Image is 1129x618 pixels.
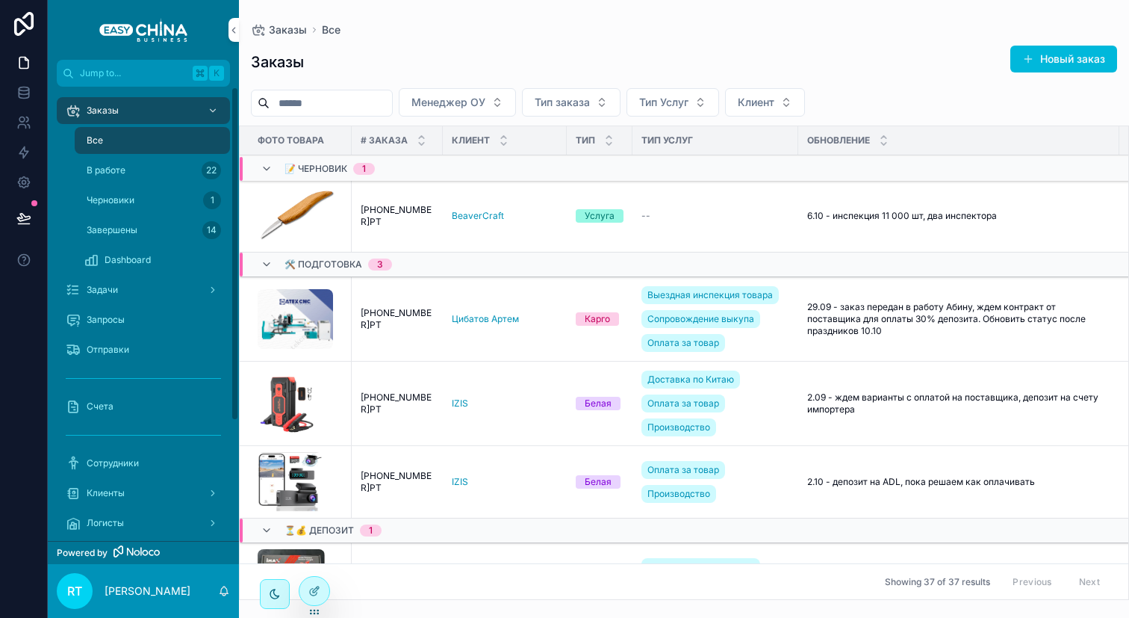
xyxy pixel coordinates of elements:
[75,247,230,274] a: Dashboard
[87,164,125,176] span: В работе
[369,525,373,537] div: 1
[48,87,239,541] div: scrollable content
[105,254,151,266] span: Dashboard
[258,374,317,433] img: Screenshot-at-Aug-26-12-50-10.png
[641,558,760,576] a: Сопровождение выкупа
[361,307,434,331] a: [PHONE_NUMBER]РТ
[647,289,773,301] span: Выездная инспекция товара
[258,452,343,512] a: Monosnap-IZIS---регистраторы-от-18.10.2024---Google-Таблицы-2024-12-23-17-57-26.png
[452,398,468,410] a: IZIS
[452,313,519,325] a: Цибатов Артем
[211,67,223,79] span: K
[585,312,610,326] div: Карго
[87,135,103,146] span: Все
[87,105,119,117] span: Заказы
[75,157,230,184] a: В работе22
[361,135,408,146] span: # Заказа
[377,259,383,271] div: 3
[57,547,108,559] span: Powered by
[641,458,789,506] a: Оплата за товарПроизводство
[452,210,504,222] a: BeaverCraft
[452,313,558,325] a: Цибатов Артем
[807,392,1110,415] a: 2.09 - ждем варианты с оплатой на поставщика, депозит на счету импортера
[87,284,118,296] span: Задачи
[576,135,595,146] span: Тип
[725,88,805,117] button: Select Button
[641,371,740,389] a: Доставка по Китаю
[647,464,719,476] span: Оплата за товар
[258,289,333,349] img: CleanShot-2025-09-29-at-15.31.49@2x.png
[48,541,239,565] a: Powered by
[284,163,347,175] span: 📝 Черновик
[75,187,230,214] a: Черновики1
[57,510,230,537] a: Логисты
[258,135,324,146] span: Фото Товара
[576,209,623,223] a: Услуга
[202,221,221,239] div: 14
[361,392,434,415] a: [PHONE_NUMBER]РТ
[1010,46,1117,72] button: Новый заказ
[626,88,719,117] button: Select Button
[87,487,125,499] span: Клиенты
[251,22,307,37] a: Заказы
[57,60,230,87] button: Jump to...K
[258,549,343,609] a: imax.jpg
[411,95,485,110] span: Менеджер ОУ
[105,584,190,599] p: [PERSON_NAME]
[361,470,434,494] span: [PHONE_NUMBER]РТ
[202,161,221,179] div: 22
[641,283,789,355] a: Выездная инспекция товараСопровождение выкупаОплата за товар
[57,97,230,124] a: Заказы
[57,276,230,303] a: Задачи
[452,210,558,222] a: BeaverCraft
[452,476,558,488] a: IZIS
[585,397,612,410] div: Белая
[258,374,343,433] a: Screenshot-at-Aug-26-12-50-10.png
[361,204,434,228] a: [PHONE_NUMBER]РТ
[641,368,789,439] a: Доставка по КитаюОплата за товарПроизводство
[641,485,716,503] a: Производство
[807,210,997,222] span: 6.10 - инспекция 11 000 шт, два инспектора
[284,259,362,271] span: 🛠 Подготовка
[284,525,354,537] span: ⏳💰 Депозит
[57,450,230,477] a: Сотрудники
[452,398,558,410] a: IZIS
[641,310,760,328] a: Сопровождение выкупа
[647,488,710,500] span: Производство
[576,475,623,489] a: Белая
[322,22,340,37] a: Все
[585,475,612,489] div: Белая
[641,555,789,603] a: Сопровождение выкупаОплата за товар
[647,421,710,433] span: Производство
[452,135,490,146] span: Клиент
[647,313,754,325] span: Сопровождение выкупа
[576,397,623,410] a: Белая
[87,517,124,529] span: Логисты
[75,127,230,154] a: Все
[258,549,325,609] img: imax.jpg
[641,210,650,222] span: --
[87,224,137,236] span: Завершены
[87,194,134,206] span: Черновики
[57,393,230,420] a: Счета
[576,312,623,326] a: Карго
[87,314,125,326] span: Запросы
[641,418,716,436] a: Производство
[203,191,221,209] div: 1
[641,135,693,146] span: Тип Услуг
[647,337,719,349] span: Оплата за товар
[251,52,304,72] h1: Заказы
[258,186,336,246] img: CleanShot-2025-10-06-at-09.39.22@2x.png
[57,480,230,507] a: Клиенты
[641,461,725,479] a: Оплата за товар
[641,395,725,412] a: Оплата за товар
[67,582,82,600] span: RT
[807,301,1110,337] a: 29.09 - заказ передан в работу Абину, ждем контракт от поставщика для оплаты 30% депозита. Обнови...
[87,401,113,412] span: Счета
[641,334,725,352] a: Оплата за товар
